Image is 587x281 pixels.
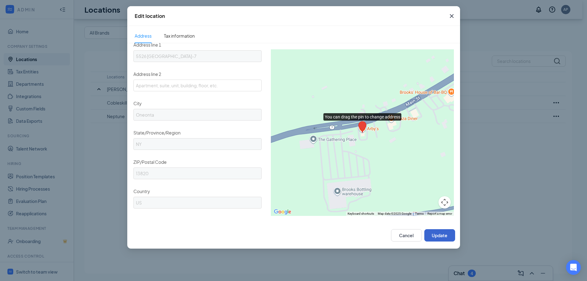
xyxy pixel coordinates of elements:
span: Country [133,188,150,194]
a: Report a map error [427,212,452,215]
span: City [133,101,142,106]
a: Open this area in Google Maps (opens a new window) [272,208,293,216]
span: Map data ©2025 Google [378,212,411,215]
input: Apartment, suite, unit, building, floor, etc. [133,80,262,91]
div: Edit location [135,13,165,19]
span: Address line 2 [133,71,161,77]
button: Cancel [391,229,422,242]
span: ZIP/Postal Code [133,159,167,165]
div: You can drag the pin to change address [358,121,366,133]
span: Address [135,29,152,43]
button: Close [443,6,460,26]
div: Open Intercom Messenger [566,260,581,275]
span: Tax information [164,33,195,39]
img: Google [272,208,293,216]
svg: Cross [448,12,455,20]
span: Address line 1 [133,42,161,48]
button: Update [424,229,455,242]
a: Terms (opens in new tab) [415,212,424,215]
input: Street address, P.O. box, company name, c/o [133,50,262,62]
span: State/Province/Region [133,130,181,135]
button: Map camera controls [438,196,451,209]
button: Keyboard shortcuts [348,212,374,216]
